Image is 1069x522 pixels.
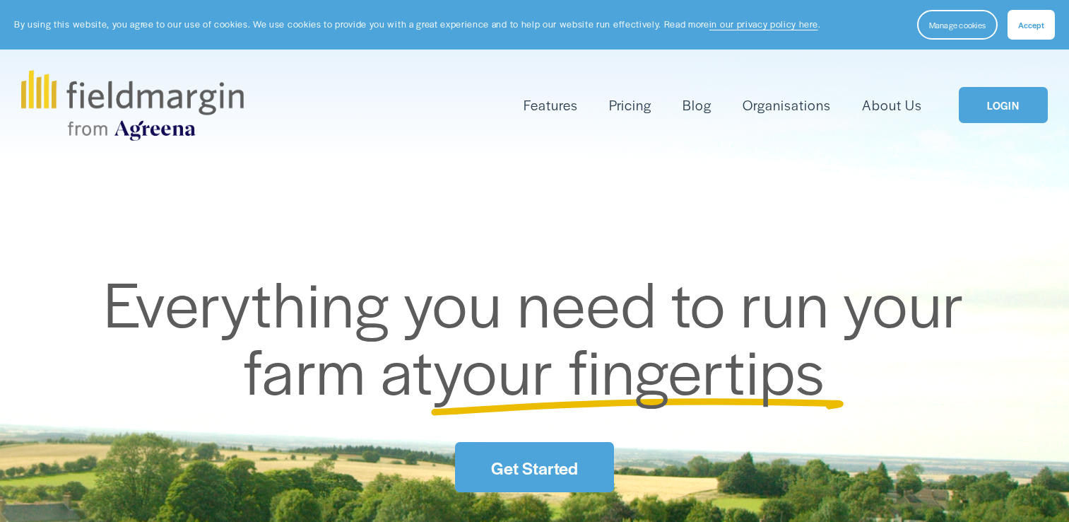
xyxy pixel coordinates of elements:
[743,93,831,117] a: Organisations
[14,18,820,31] p: By using this website, you agree to our use of cookies. We use cookies to provide you with a grea...
[609,93,651,117] a: Pricing
[1008,10,1055,40] button: Accept
[862,93,922,117] a: About Us
[929,19,986,30] span: Manage cookies
[709,18,818,30] a: in our privacy policy here
[21,70,243,141] img: fieldmargin.com
[524,95,578,115] span: Features
[959,87,1048,123] a: LOGIN
[455,442,613,492] a: Get Started
[683,93,711,117] a: Blog
[1018,19,1044,30] span: Accept
[104,257,979,414] span: Everything you need to run your farm at
[524,93,578,117] a: folder dropdown
[917,10,998,40] button: Manage cookies
[433,325,825,413] span: your fingertips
